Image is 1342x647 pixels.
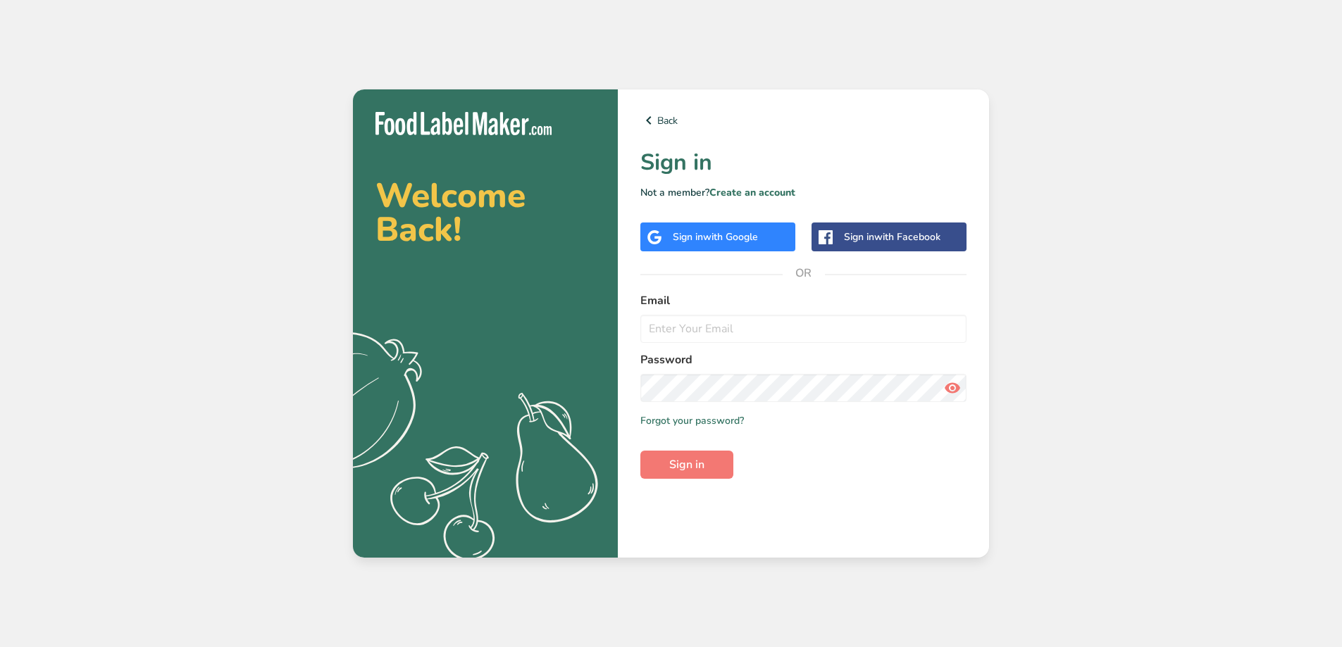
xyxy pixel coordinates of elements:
div: Sign in [673,230,758,244]
span: with Facebook [874,230,940,244]
label: Email [640,292,967,309]
input: Enter Your Email [640,315,967,343]
label: Password [640,351,967,368]
span: OR [783,252,825,294]
div: Sign in [844,230,940,244]
a: Back [640,112,967,129]
span: Sign in [669,456,704,473]
span: with Google [703,230,758,244]
h1: Sign in [640,146,967,180]
a: Forgot your password? [640,413,744,428]
h2: Welcome Back! [375,179,595,246]
p: Not a member? [640,185,967,200]
a: Create an account [709,186,795,199]
button: Sign in [640,451,733,479]
img: Food Label Maker [375,112,552,135]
